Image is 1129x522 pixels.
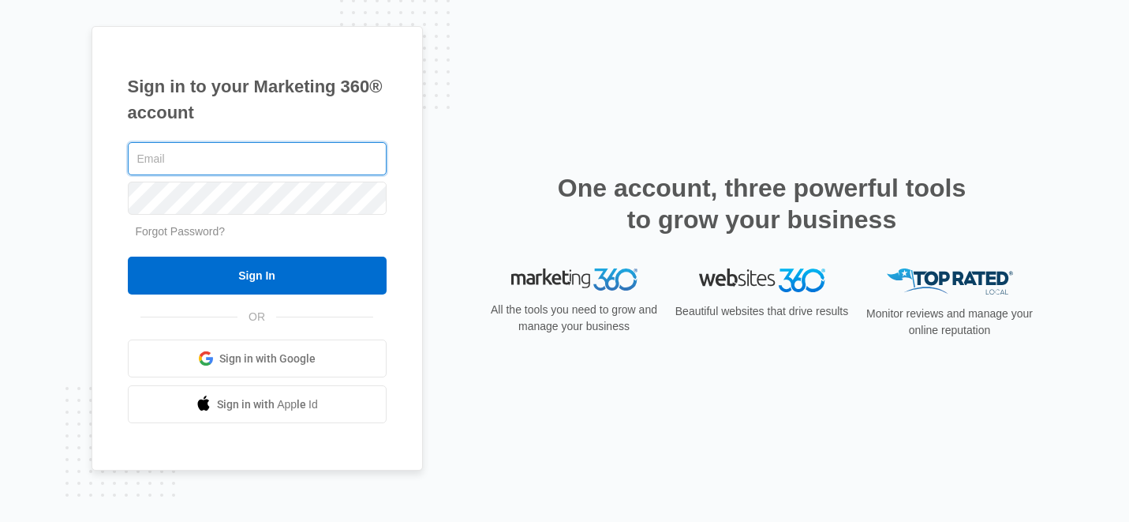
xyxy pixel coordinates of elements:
span: Sign in with Apple Id [217,396,318,413]
span: OR [237,309,276,325]
h1: Sign in to your Marketing 360® account [128,73,387,126]
p: Monitor reviews and manage your online reputation [862,306,1038,339]
a: Sign in with Apple Id [128,385,387,423]
a: Forgot Password? [136,225,226,238]
img: Websites 360 [699,269,825,291]
img: Marketing 360 [511,269,637,291]
p: All the tools you need to grow and manage your business [486,302,663,335]
input: Email [128,142,387,175]
a: Sign in with Google [128,340,387,377]
img: Top Rated Local [887,269,1013,295]
p: Beautiful websites that drive results [674,303,850,320]
input: Sign In [128,257,387,295]
h2: One account, three powerful tools to grow your business [553,172,971,235]
span: Sign in with Google [219,351,316,367]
